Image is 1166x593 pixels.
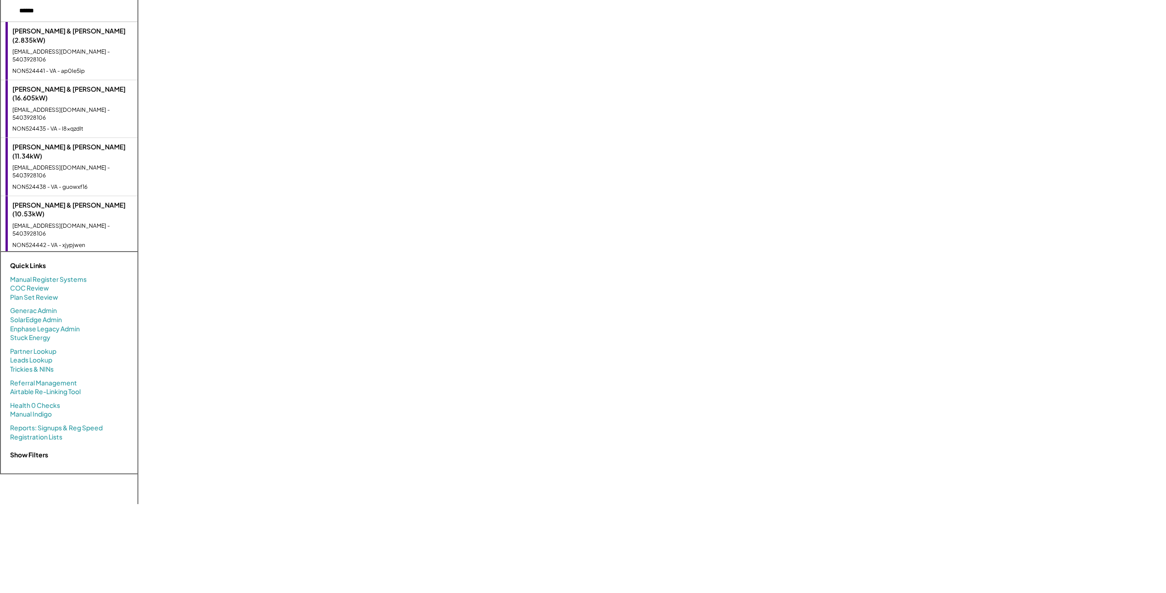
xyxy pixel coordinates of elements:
[10,315,62,324] a: SolarEdge Admin
[12,143,133,160] div: [PERSON_NAME] & [PERSON_NAME] (11.34kW)
[10,401,60,410] a: Health 0 Checks
[12,164,133,180] div: [EMAIL_ADDRESS][DOMAIN_NAME] - 5403928106
[10,293,58,302] a: Plan Set Review
[12,242,133,249] div: NON524442 - VA - xjypjwen
[10,275,87,284] a: Manual Register Systems
[12,125,133,133] div: NON524435 - VA - l8xqzdlt
[10,387,81,396] a: Airtable Re-Linking Tool
[10,347,56,356] a: Partner Lookup
[12,183,133,191] div: NON524438 - VA - guowxf16
[10,356,52,365] a: Leads Lookup
[10,410,52,419] a: Manual Indigo
[10,365,54,374] a: Trickies & NINs
[10,450,48,459] strong: Show Filters
[12,106,133,122] div: [EMAIL_ADDRESS][DOMAIN_NAME] - 5403928106
[12,67,133,75] div: NON524441 - VA - ap0le5ip
[10,333,50,342] a: Stuck Energy
[12,85,133,103] div: [PERSON_NAME] & [PERSON_NAME] (16.605kW)
[10,261,102,270] div: Quick Links
[10,306,57,315] a: Generac Admin
[10,423,103,433] a: Reports: Signups & Reg Speed
[10,284,49,293] a: COC Review
[10,433,62,442] a: Registration Lists
[12,48,133,64] div: [EMAIL_ADDRESS][DOMAIN_NAME] - 5403928106
[10,324,80,334] a: Enphase Legacy Admin
[10,379,77,388] a: Referral Management
[12,201,133,219] div: [PERSON_NAME] & [PERSON_NAME] (10.53kW)
[12,222,133,238] div: [EMAIL_ADDRESS][DOMAIN_NAME] - 5403928106
[12,27,133,44] div: [PERSON_NAME] & [PERSON_NAME] (2.835kW)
